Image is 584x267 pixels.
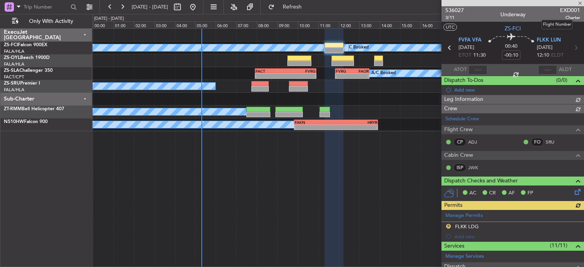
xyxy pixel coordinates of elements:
[4,43,18,47] span: ZS-FCI
[559,66,572,74] span: ALDT
[336,74,352,78] div: -
[444,242,464,251] span: Services
[459,44,474,52] span: [DATE]
[9,15,84,28] button: Only With Activity
[469,189,476,197] span: AC
[4,120,24,124] span: N510HW
[4,107,64,111] a: ZT-RMMBell Helicopter 407
[352,74,368,78] div: -
[454,66,467,74] span: ATOT
[236,21,257,28] div: 07:00
[537,52,549,59] span: 12:10
[285,74,316,78] div: -
[336,120,377,125] div: HRYR
[277,21,298,28] div: 09:00
[445,6,464,14] span: 536027
[195,21,216,28] div: 05:00
[4,55,20,60] span: ZS-OYL
[508,189,515,197] span: AF
[454,87,580,93] div: Add new
[500,10,526,19] div: Underway
[298,21,318,28] div: 10:00
[265,1,311,13] button: Refresh
[256,69,286,73] div: FACT
[505,43,517,50] span: 00:40
[93,21,113,28] div: 00:00
[113,21,134,28] div: 01:00
[473,52,486,59] span: 11:30
[550,241,567,250] span: (11/11)
[489,189,496,197] span: CR
[318,21,339,28] div: 11:00
[20,19,82,24] span: Only With Activity
[132,3,168,10] span: [DATE] - [DATE]
[4,74,24,80] a: FACT/CPT
[371,68,396,79] div: A/C Booked
[24,1,68,13] input: Trip Number
[4,49,24,54] a: FALA/HLA
[276,4,309,10] span: Refresh
[443,24,457,31] button: UTC
[216,21,236,28] div: 06:00
[134,21,155,28] div: 02:00
[352,69,368,73] div: FAOR
[537,36,561,44] span: FLKK LUN
[344,42,369,54] div: A/C Booked
[4,55,50,60] a: ZS-OYLBeech 1900D
[4,68,53,73] a: ZS-SLAChallenger 350
[445,14,464,21] span: 3/11
[445,253,484,260] a: Manage Services
[505,24,521,33] span: ZS-FCI
[527,189,533,197] span: FP
[4,81,40,86] a: ZS-SRUPremier I
[400,21,421,28] div: 15:00
[444,76,483,85] span: Dispatch To-Dos
[444,177,518,186] span: Dispatch Checks and Weather
[541,20,573,29] div: Flight Number
[380,21,400,28] div: 14:00
[537,44,553,52] span: [DATE]
[339,21,359,28] div: 12:00
[285,69,316,73] div: FVRG
[421,21,441,28] div: 16:00
[175,21,196,28] div: 04:00
[459,36,481,44] span: FVFA VFA
[4,107,22,111] span: ZT-RMM
[4,68,19,73] span: ZS-SLA
[336,125,377,130] div: -
[459,52,471,59] span: ETOT
[155,21,175,28] div: 03:00
[560,6,580,14] span: EXD001
[4,120,48,124] a: N510HWFalcon 900
[257,21,277,28] div: 08:00
[295,120,336,125] div: FAKN
[551,52,563,59] span: ELDT
[4,81,20,86] span: ZS-SRU
[4,43,47,47] a: ZS-FCIFalcon 900EX
[556,76,567,84] span: (0/0)
[256,74,286,78] div: -
[4,87,24,93] a: FALA/HLA
[336,69,352,73] div: FVRG
[94,16,124,22] div: [DATE] - [DATE]
[359,21,380,28] div: 13:00
[295,125,336,130] div: -
[4,61,24,67] a: FALA/HLA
